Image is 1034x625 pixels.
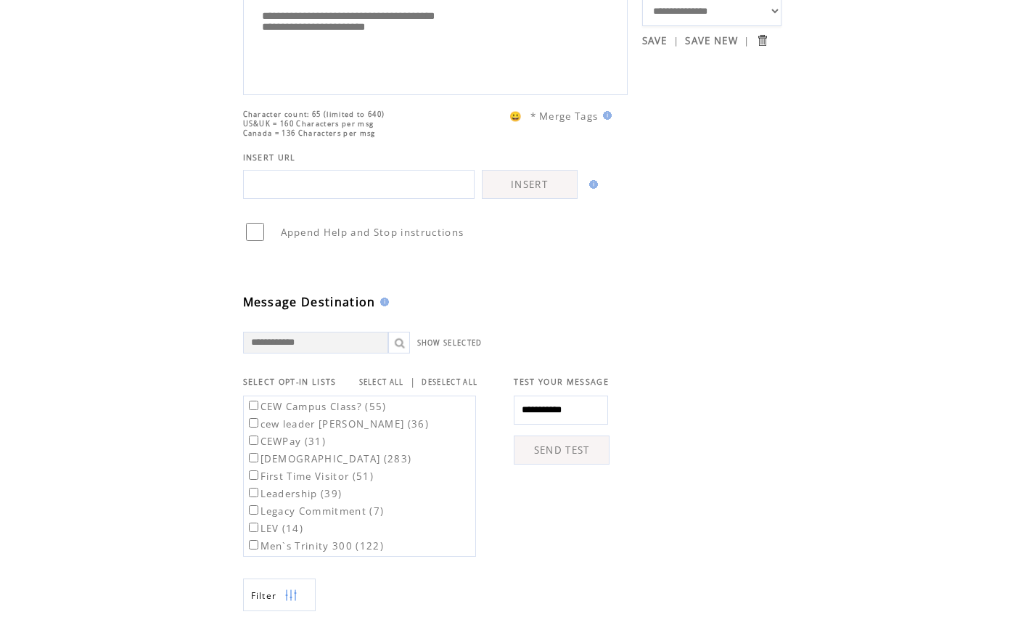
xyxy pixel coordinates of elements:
span: | [744,34,750,47]
input: cew leader [PERSON_NAME] (36) [249,418,258,428]
a: SHOW SELECTED [417,338,483,348]
input: Submit [755,33,769,47]
input: CEW Campus Class? (55) [249,401,258,410]
a: DESELECT ALL [422,377,477,387]
span: | [410,375,416,388]
label: [DEMOGRAPHIC_DATA] (283) [246,452,412,465]
span: * Merge Tags [530,110,599,123]
span: Message Destination [243,294,376,310]
span: Canada = 136 Characters per msg [243,128,376,138]
a: INSERT [482,170,578,199]
label: cew leader [PERSON_NAME] (36) [246,417,430,430]
a: Filter [243,579,316,611]
a: SAVE NEW [685,34,738,47]
span: Character count: 65 (limited to 640) [243,110,385,119]
input: First Time Visitor (51) [249,470,258,480]
span: TEST YOUR MESSAGE [514,377,609,387]
img: filters.png [284,579,298,612]
a: SAVE [642,34,668,47]
label: CEWPay (31) [246,435,327,448]
input: LEV (14) [249,523,258,532]
input: Leadership (39) [249,488,258,497]
span: 😀 [509,110,522,123]
label: Men`s Trinity 300 (122) [246,539,385,552]
input: Men`s Trinity 300 (122) [249,540,258,550]
input: Legacy Commitment (7) [249,505,258,515]
img: help.gif [585,180,598,189]
label: CEW Campus Class? (55) [246,400,387,413]
label: LEV (14) [246,522,304,535]
img: help.gif [376,298,389,306]
span: US&UK = 160 Characters per msg [243,119,374,128]
span: Append Help and Stop instructions [281,226,464,239]
img: help.gif [599,111,612,120]
span: | [673,34,679,47]
label: Legacy Commitment (7) [246,505,385,518]
input: [DEMOGRAPHIC_DATA] (283) [249,453,258,462]
span: Show filters [251,589,277,602]
label: Leadership (39) [246,487,342,500]
a: SEND TEST [514,436,610,465]
input: CEWPay (31) [249,436,258,445]
span: INSERT URL [243,152,296,163]
a: SELECT ALL [359,377,404,387]
label: First Time Visitor (51) [246,470,374,483]
span: SELECT OPT-IN LISTS [243,377,337,387]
